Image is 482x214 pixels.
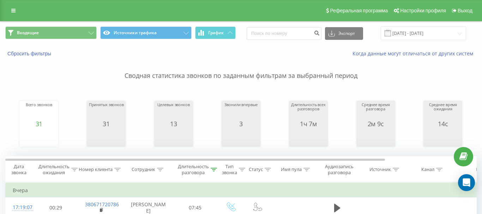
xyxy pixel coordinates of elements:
div: Целевых звонков [157,103,189,120]
span: Настройки профиля [400,8,446,13]
p: Сводная статистика звонков по заданным фильтрам за выбранный период [5,57,477,80]
button: Входящие [5,26,97,39]
div: 14с [425,120,460,127]
div: Принятых звонков [89,103,124,120]
div: Источник [369,167,391,173]
div: 31 [89,120,124,127]
div: Open Intercom Messenger [458,174,475,191]
button: Сбросить фильтры [5,50,55,57]
span: Реферальная программа [330,8,388,13]
div: Дата звонка [6,164,32,176]
div: 3 [224,120,257,127]
div: Сотрудник [132,167,155,173]
div: Номер клиента [79,167,113,173]
div: 1ч 7м [291,120,326,127]
div: 2м 9с [358,120,393,127]
button: Экспорт [325,27,363,40]
a: 380671720786 [85,201,119,208]
button: Источники трафика [100,26,192,39]
a: Когда данные могут отличаться от других систем [353,50,477,57]
div: Аудиозапись разговора [322,164,356,176]
div: Всего звонков [26,103,53,120]
div: Среднее время ожидания [425,103,460,120]
span: Входящие [17,30,39,36]
div: Канал [421,167,434,173]
div: Тип звонка [222,164,237,176]
div: Звонили впервые [224,103,257,120]
span: Выход [458,8,472,13]
div: Статус [249,167,263,173]
div: Длительность всех разговоров [291,103,326,120]
div: Среднее время разговора [358,103,393,120]
div: 13 [157,120,189,127]
span: График [208,30,224,35]
button: График [195,26,236,39]
div: 31 [26,120,53,127]
div: Имя пула [281,167,302,173]
div: Длительность разговора [178,164,209,176]
input: Поиск по номеру [247,27,321,40]
div: Длительность ожидания [38,164,70,176]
